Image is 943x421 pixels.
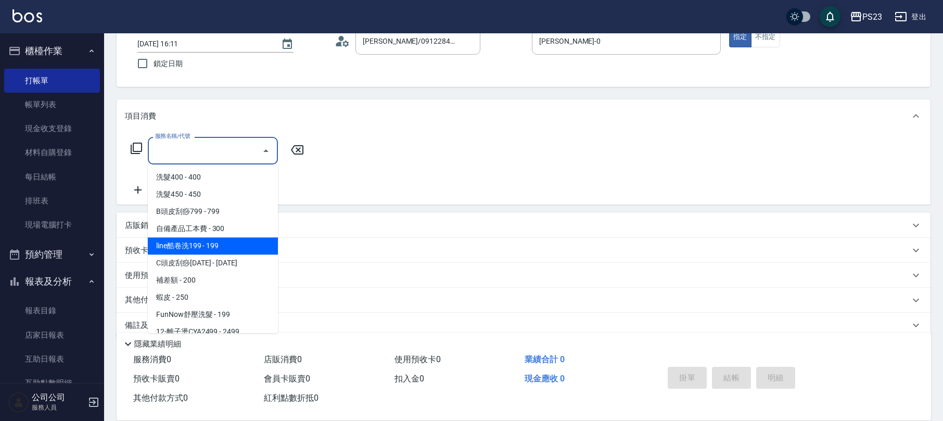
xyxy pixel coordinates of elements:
a: 每日結帳 [4,165,100,189]
span: 服務消費 0 [133,354,171,364]
div: PS23 [862,10,882,23]
span: 業績合計 0 [525,354,565,364]
span: 使用預收卡 0 [394,354,441,364]
a: 報表目錄 [4,299,100,323]
img: Person [8,392,29,413]
a: 排班表 [4,189,100,213]
span: 洗髮450 - 450 [148,186,278,203]
div: 預收卡販賣 [117,238,931,263]
button: 指定 [729,27,751,47]
span: C頭皮刮痧[DATE] - [DATE] [148,254,278,272]
span: 鎖定日期 [154,58,183,69]
span: 蝦皮 - 250 [148,289,278,306]
button: PS23 [846,6,886,28]
a: 材料自購登錄 [4,141,100,164]
p: 預收卡販賣 [125,245,164,256]
h5: 公司公司 [32,392,85,403]
a: 帳單列表 [4,93,100,117]
button: 櫃檯作業 [4,37,100,65]
p: 隱藏業績明細 [134,339,181,350]
button: Close [258,143,274,159]
button: 預約管理 [4,241,100,268]
a: 現場電腦打卡 [4,213,100,237]
button: 不指定 [751,27,780,47]
div: 項目消費 [117,99,931,133]
button: save [820,6,840,27]
span: 現金應收 0 [525,374,565,384]
span: 店販消費 0 [264,354,302,364]
a: 店家日報表 [4,323,100,347]
span: 預收卡販賣 0 [133,374,180,384]
p: 店販銷售 [125,220,156,231]
span: 扣入金 0 [394,374,424,384]
span: 紅利點數折抵 0 [264,393,318,403]
span: 會員卡販賣 0 [264,374,310,384]
span: 其他付款方式 0 [133,393,188,403]
button: Choose date, selected date is 2025-10-14 [275,32,300,57]
a: 現金收支登錄 [4,117,100,141]
a: 互助日報表 [4,347,100,371]
p: 服務人員 [32,403,85,412]
p: 備註及來源 [125,320,164,331]
div: 店販銷售 [117,213,931,238]
span: 自備產品工本費 - 300 [148,220,278,237]
img: Logo [12,9,42,22]
a: 打帳單 [4,69,100,93]
span: 補差額 - 200 [148,272,278,289]
p: 項目消費 [125,111,156,122]
button: 登出 [890,7,931,27]
div: 使用預收卡 [117,263,931,288]
p: 其他付款方式 [125,295,224,306]
p: 使用預收卡 [125,270,164,281]
div: 備註及來源 [117,313,931,338]
input: YYYY/MM/DD hh:mm [137,35,271,53]
label: 服務名稱/代號 [155,132,190,140]
span: 12-離子燙CYA2499 - 2499 [148,323,278,340]
span: B頭皮刮痧799 - 799 [148,203,278,220]
button: 報表及分析 [4,268,100,295]
span: FunNow舒壓洗髮 - 199 [148,306,278,323]
span: 洗髮400 - 400 [148,169,278,186]
span: line酷卷洗199 - 199 [148,237,278,254]
a: 互助點數明細 [4,371,100,395]
div: 其他付款方式入金可用餘額: 53 [117,288,931,313]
